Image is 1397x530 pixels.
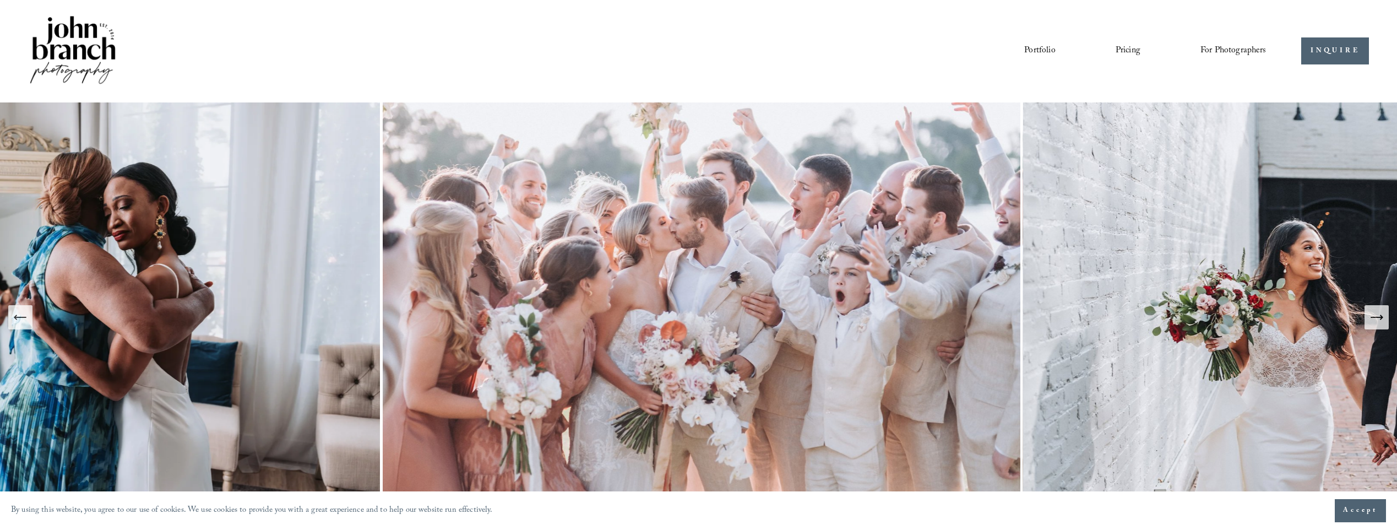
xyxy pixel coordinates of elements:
[1200,42,1266,61] a: folder dropdown
[1200,42,1266,60] span: For Photographers
[1301,37,1369,64] a: INQUIRE
[28,14,117,88] img: John Branch IV Photography
[1365,305,1389,329] button: Next Slide
[1116,42,1140,61] a: Pricing
[1343,505,1378,516] span: Accept
[1335,499,1386,522] button: Accept
[8,305,32,329] button: Previous Slide
[1024,42,1055,61] a: Portfolio
[11,503,493,519] p: By using this website, you agree to our use of cookies. We use cookies to provide you with a grea...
